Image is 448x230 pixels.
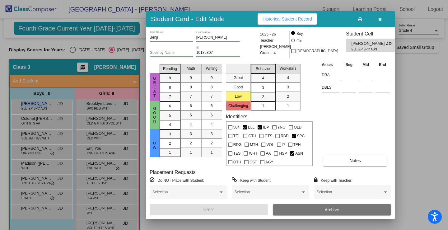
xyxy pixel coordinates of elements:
[211,103,213,109] span: 6
[280,66,296,71] span: Workskills
[233,158,241,166] span: OTH
[346,31,400,37] h3: Student Cell
[262,103,264,109] span: 1
[190,103,192,109] span: 6
[287,84,289,90] span: 3
[295,150,303,157] span: ASN
[296,31,303,36] div: Boy
[211,131,213,137] span: 3
[297,132,305,140] span: SPC
[340,61,357,68] th: Beg
[279,150,287,157] span: HSP
[226,114,247,120] label: Identifiers
[281,132,288,140] span: RBD
[287,103,289,109] span: 1
[263,16,312,21] span: Historical Student Record
[352,47,382,52] span: ELL IEP SPC ASN
[233,141,242,148] span: RDG
[150,177,204,183] label: = Do NOT Place with Student:
[322,70,339,80] input: assessment
[294,124,302,131] span: OLD
[196,51,240,55] input: Enter ID
[296,38,302,44] div: Girl
[211,150,213,155] span: 1
[320,61,340,68] th: Asses
[322,83,339,92] input: assessment
[314,177,352,183] label: = Keep with Teacher:
[248,132,256,140] span: GTH
[278,124,286,131] span: YNG
[169,103,171,109] span: 6
[374,61,391,68] th: End
[287,75,289,81] span: 4
[266,150,271,157] span: AA
[263,124,269,131] span: IEP
[256,66,270,72] span: Behavior
[211,84,213,90] span: 8
[386,40,395,47] span: JD
[203,207,214,212] span: Save
[349,158,361,163] span: Notes
[152,137,157,150] span: Low
[169,85,171,90] span: 8
[211,112,213,118] span: 5
[232,177,272,183] label: = Keep with Student:
[190,112,192,118] span: 5
[190,131,192,137] span: 3
[150,169,196,175] label: Placement Requests
[190,150,192,155] span: 1
[211,75,213,81] span: 9
[150,51,193,55] input: goes by name
[233,124,240,131] span: 504
[169,75,171,81] span: 9
[169,150,171,155] span: 1
[282,141,285,148] span: P
[169,113,171,118] span: 5
[265,158,273,166] span: AGY
[293,141,301,148] span: TEH
[190,122,192,127] span: 4
[190,94,192,99] span: 7
[357,61,374,68] th: Mid
[190,75,192,81] span: 9
[250,158,257,166] span: CST
[296,47,338,55] span: [DEMOGRAPHIC_DATA]
[169,122,171,128] span: 4
[190,84,192,90] span: 8
[264,132,272,140] span: GTS
[211,140,213,146] span: 2
[187,66,195,71] span: Math
[262,85,264,90] span: 3
[266,141,274,148] span: VOL
[262,94,264,100] span: 2
[260,50,276,56] span: Grade : 4
[206,66,217,71] span: Writing
[325,207,339,212] span: Archive
[190,140,192,146] span: 2
[323,155,387,166] button: Notes
[287,94,289,99] span: 2
[233,132,240,140] span: TF1
[169,131,171,137] span: 3
[273,204,391,215] button: Archive
[352,40,386,47] span: [PERSON_NAME]
[169,141,171,146] span: 2
[249,150,257,157] span: WHT
[169,94,171,100] span: 7
[152,76,157,98] span: Great
[211,94,213,99] span: 7
[211,122,213,127] span: 4
[262,75,264,81] span: 4
[260,37,291,50] span: Teacher: [PERSON_NAME]
[248,124,254,131] span: ELL
[258,13,317,25] button: Historical Student Record
[152,106,157,124] span: Good
[260,31,276,37] span: 2025 - 26
[250,141,258,148] span: MTH
[163,66,177,72] span: Reading
[151,15,225,23] h3: Student Card - Edit Mode
[233,150,240,157] span: TES
[150,204,268,215] button: Save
